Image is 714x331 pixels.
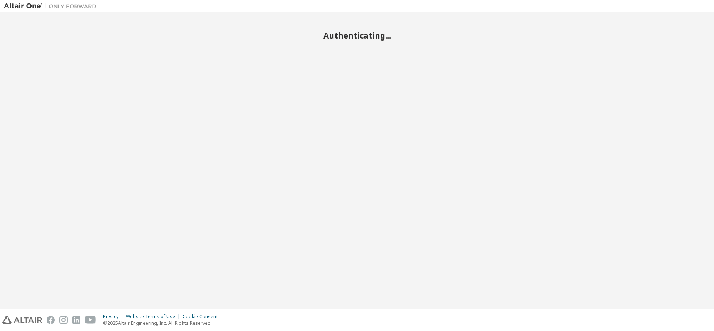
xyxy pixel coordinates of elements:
img: altair_logo.svg [2,316,42,324]
img: Altair One [4,2,100,10]
img: facebook.svg [47,316,55,324]
div: Website Terms of Use [126,314,183,320]
p: © 2025 Altair Engineering, Inc. All Rights Reserved. [103,320,222,326]
img: instagram.svg [59,316,68,324]
img: linkedin.svg [72,316,80,324]
div: Cookie Consent [183,314,222,320]
h2: Authenticating... [4,30,710,41]
div: Privacy [103,314,126,320]
img: youtube.svg [85,316,96,324]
